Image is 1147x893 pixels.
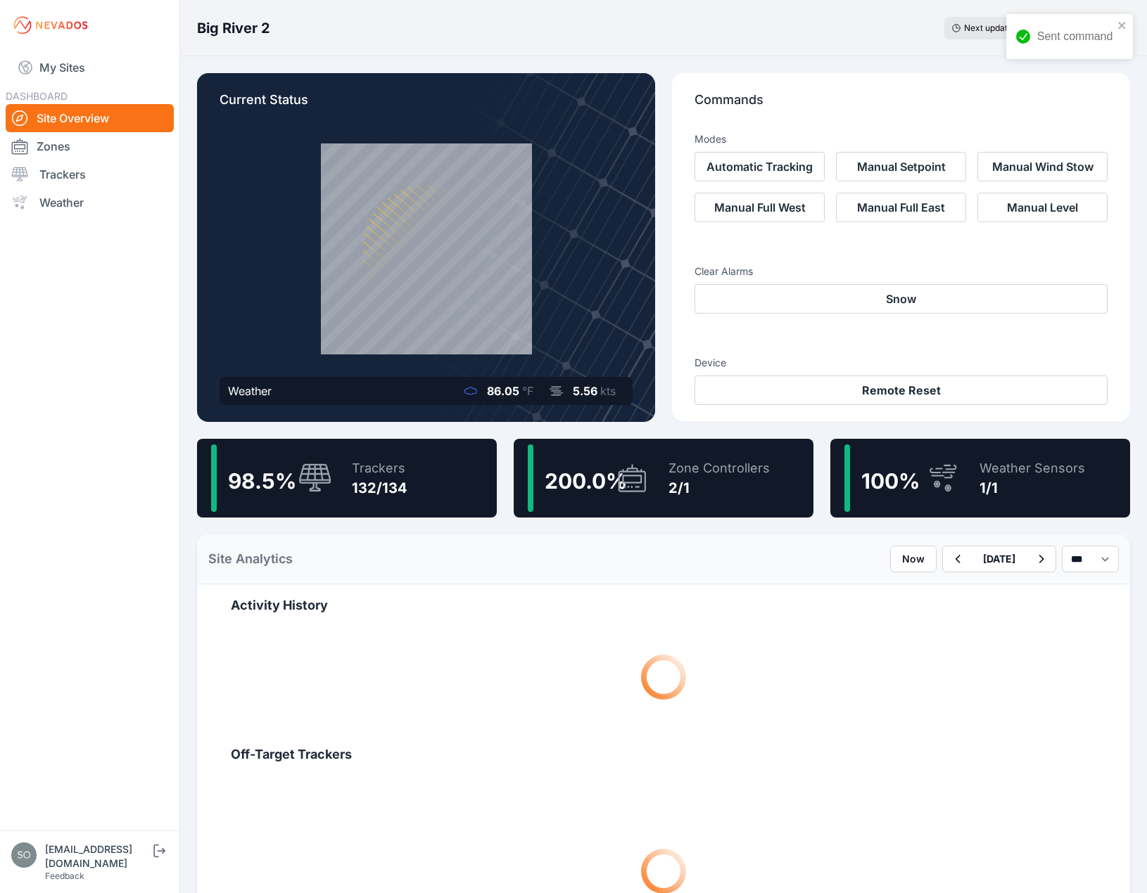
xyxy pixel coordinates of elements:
[487,384,519,398] span: 86.05
[972,546,1027,572] button: [DATE]
[836,193,966,222] button: Manual Full East
[977,193,1108,222] button: Manual Level
[977,152,1108,181] button: Manual Wind Stow
[45,842,151,870] div: [EMAIL_ADDRESS][DOMAIN_NAME]
[695,193,825,222] button: Manual Full West
[695,152,825,181] button: Automatic Tracking
[830,439,1130,518] a: 100%Weather Sensors1/1
[514,439,813,518] a: 200.0%Zone Controllers2/1
[861,468,920,494] span: 100 %
[197,10,270,46] nav: Breadcrumb
[545,468,627,494] span: 200.0 %
[695,264,1108,278] h3: Clear Alarms
[600,384,616,398] span: kts
[980,478,1085,498] div: 1/1
[6,51,174,84] a: My Sites
[45,870,84,881] a: Feedback
[1037,28,1113,45] div: Sent command
[6,104,174,132] a: Site Overview
[11,14,90,37] img: Nevados
[208,549,293,569] h2: Site Analytics
[228,468,296,494] span: 98.5 %
[6,132,174,160] a: Zones
[836,152,966,181] button: Manual Setpoint
[6,90,68,102] span: DASHBOARD
[228,383,272,399] div: Weather
[197,18,270,38] h3: Big River 2
[1117,20,1127,31] button: close
[11,842,37,868] img: solvocc@solvenergy.com
[695,90,1108,121] p: Commands
[231,745,1096,764] h2: Off-Target Trackers
[964,23,1022,33] span: Next update in
[231,596,1096,615] h2: Activity History
[6,160,174,188] a: Trackers
[695,284,1108,314] button: Snow
[695,132,726,146] h3: Modes
[522,384,533,398] span: °F
[352,458,407,478] div: Trackers
[6,188,174,217] a: Weather
[668,458,770,478] div: Zone Controllers
[668,478,770,498] div: 2/1
[695,375,1108,405] button: Remote Reset
[197,439,497,518] a: 98.5%Trackers132/134
[695,356,1108,370] h3: Device
[980,458,1085,478] div: Weather Sensors
[352,478,407,498] div: 132/134
[890,546,937,572] button: Now
[573,384,597,398] span: 5.56
[220,90,633,121] p: Current Status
